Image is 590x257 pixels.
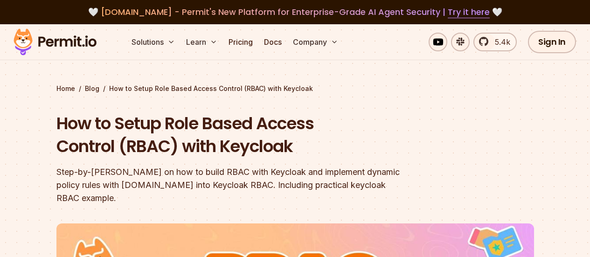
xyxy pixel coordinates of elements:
a: Docs [260,33,285,51]
a: Sign In [528,31,576,53]
a: Try it here [448,6,490,18]
span: [DOMAIN_NAME] - Permit's New Platform for Enterprise-Grade AI Agent Security | [101,6,490,18]
button: Solutions [128,33,179,51]
img: Permit logo [9,26,101,58]
div: Step-by-[PERSON_NAME] on how to build RBAC with Keycloak and implement dynamic policy rules with ... [56,166,415,205]
a: Blog [85,84,99,93]
div: / / [56,84,534,93]
button: Learn [182,33,221,51]
div: 🤍 🤍 [22,6,568,19]
h1: How to Setup Role Based Access Control (RBAC) with Keycloak [56,112,415,158]
span: 5.4k [489,36,510,48]
button: Company [289,33,342,51]
a: Pricing [225,33,257,51]
a: 5.4k [473,33,517,51]
a: Home [56,84,75,93]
